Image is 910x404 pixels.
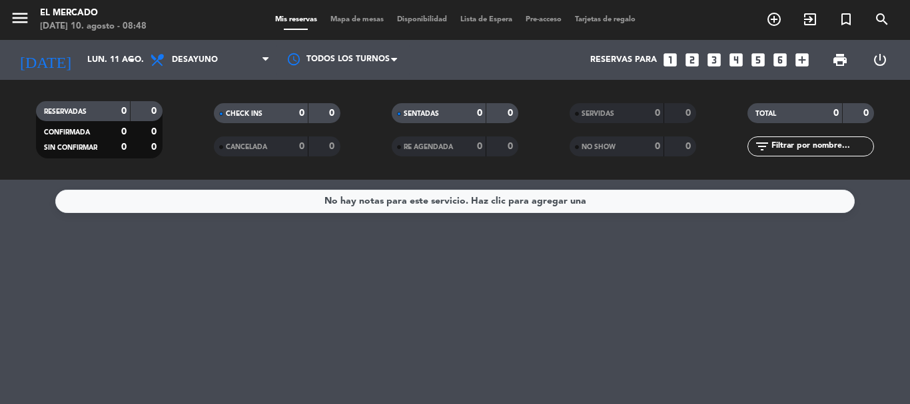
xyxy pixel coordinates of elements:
span: Disponibilidad [390,16,454,23]
strong: 0 [329,108,337,118]
span: SERVIDAS [582,110,614,117]
i: turned_in_not [838,11,854,27]
strong: 0 [299,142,304,151]
span: NO SHOW [582,144,616,150]
span: Mis reservas [268,16,324,23]
div: LOG OUT [860,40,900,80]
strong: 0 [151,127,159,136]
input: Filtrar por nombre... [770,139,873,154]
div: No hay notas para este servicio. Haz clic para agregar una [324,194,586,209]
i: [DATE] [10,45,81,75]
strong: 0 [508,108,516,118]
strong: 0 [863,108,871,118]
span: SIN CONFIRMAR [44,144,97,151]
button: menu [10,8,30,33]
strong: 0 [508,142,516,151]
span: print [832,52,848,68]
span: Mapa de mesas [324,16,390,23]
strong: 0 [121,106,127,116]
span: TOTAL [755,110,776,117]
i: looks_two [683,51,701,69]
strong: 0 [299,108,304,118]
strong: 0 [121,127,127,136]
strong: 0 [151,106,159,116]
span: Desayuno [172,55,218,65]
span: Tarjetas de regalo [568,16,642,23]
span: SENTADAS [404,110,439,117]
div: El Mercado [40,7,147,20]
i: arrow_drop_down [124,52,140,68]
i: looks_6 [771,51,789,69]
strong: 0 [655,108,660,118]
i: search [874,11,890,27]
i: add_circle_outline [766,11,782,27]
strong: 0 [121,142,127,152]
i: filter_list [754,138,770,154]
strong: 0 [151,142,159,152]
span: CHECK INS [226,110,262,117]
i: looks_4 [727,51,745,69]
strong: 0 [685,108,693,118]
strong: 0 [477,142,482,151]
span: Reservas para [590,55,657,65]
strong: 0 [833,108,839,118]
i: looks_5 [749,51,767,69]
i: power_settings_new [872,52,888,68]
strong: 0 [329,142,337,151]
i: exit_to_app [802,11,818,27]
i: looks_one [662,51,679,69]
span: CONFIRMADA [44,129,90,136]
strong: 0 [655,142,660,151]
i: looks_3 [705,51,723,69]
span: Lista de Espera [454,16,519,23]
span: RE AGENDADA [404,144,453,150]
strong: 0 [477,108,482,118]
i: add_box [793,51,811,69]
div: [DATE] 10. agosto - 08:48 [40,20,147,33]
i: menu [10,8,30,28]
span: Pre-acceso [519,16,568,23]
strong: 0 [685,142,693,151]
span: CANCELADA [226,144,267,150]
span: RESERVADAS [44,108,87,115]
